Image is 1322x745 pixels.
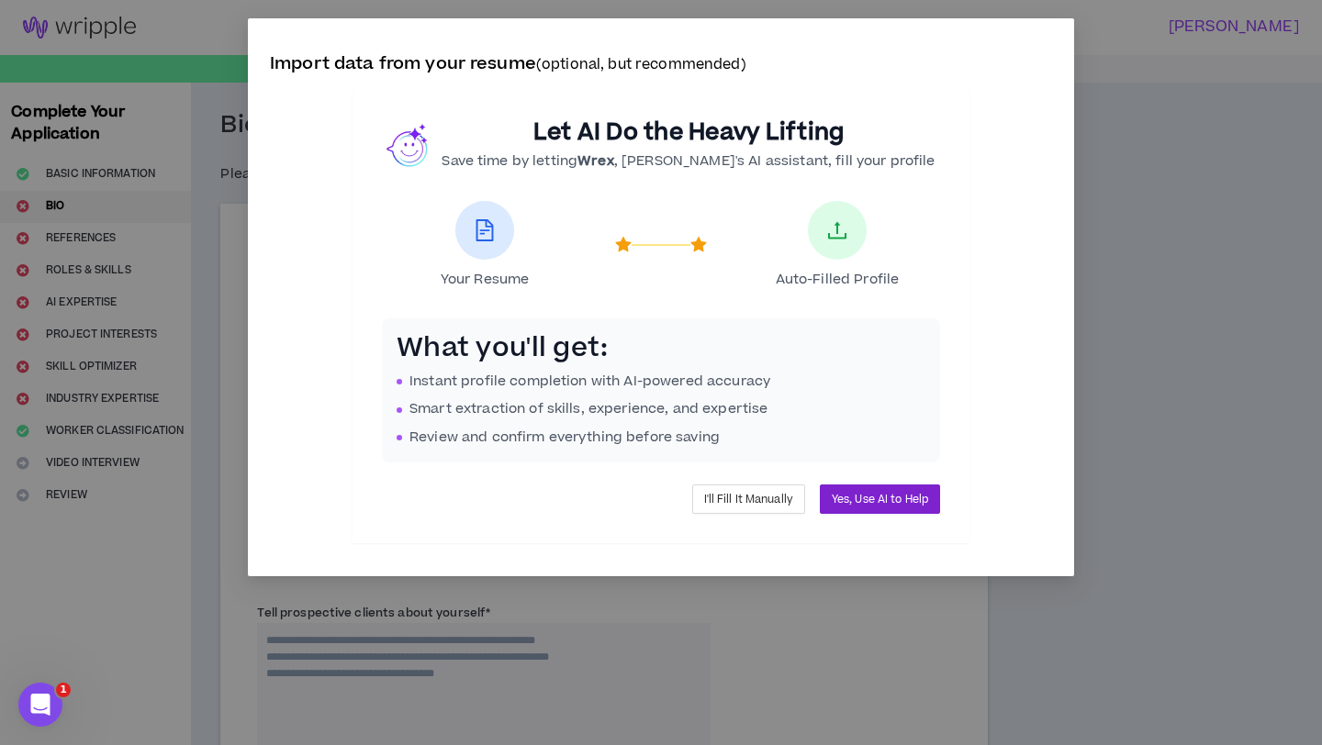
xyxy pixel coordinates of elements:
h3: What you'll get: [397,333,925,364]
p: Import data from your resume [270,51,1052,78]
span: star [615,237,632,253]
b: Wrex [577,151,614,171]
span: 1 [56,683,71,697]
small: (optional, but recommended) [536,55,746,74]
span: file-text [474,219,496,241]
span: I'll Fill It Manually [704,491,793,508]
button: Yes, Use AI to Help [820,484,940,514]
h2: Let AI Do the Heavy Lifting [442,118,935,148]
img: wrex.png [387,123,431,167]
button: Close [1025,18,1074,68]
li: Smart extraction of skills, experience, and expertise [397,399,925,419]
li: Instant profile completion with AI-powered accuracy [397,372,925,392]
span: Yes, Use AI to Help [832,491,928,508]
span: upload [826,219,848,241]
span: Auto-Filled Profile [776,271,900,289]
button: I'll Fill It Manually [692,484,805,514]
li: Review and confirm everything before saving [397,428,925,448]
p: Save time by letting , [PERSON_NAME]'s AI assistant, fill your profile [442,151,935,172]
span: Your Resume [441,271,530,289]
iframe: Intercom live chat [18,683,62,727]
span: star [690,237,707,253]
